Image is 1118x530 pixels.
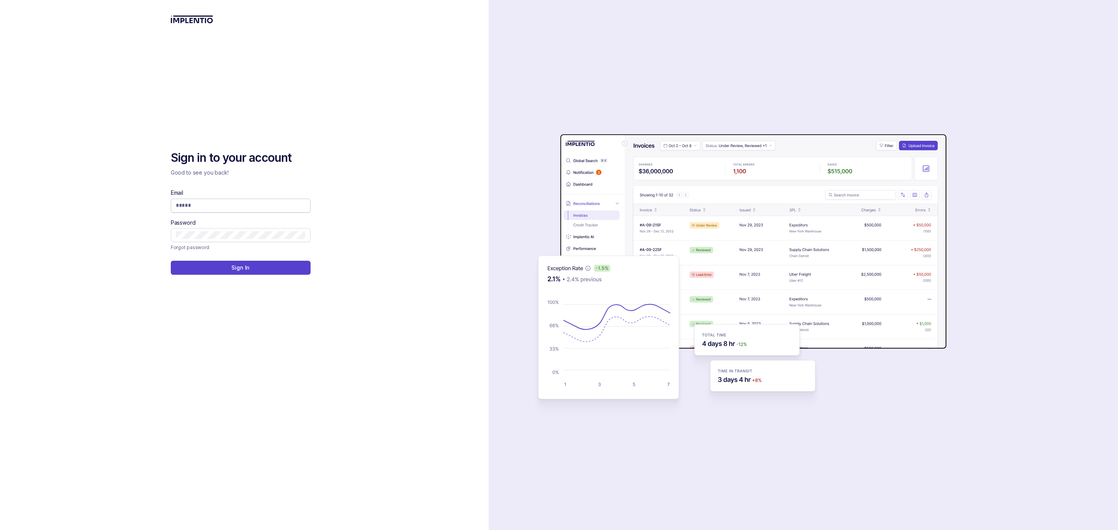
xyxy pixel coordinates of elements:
label: Email [171,189,183,197]
button: Sign In [171,261,311,275]
p: Sign In [231,264,250,272]
p: Good to see you back! [171,169,311,177]
p: Forgot password [171,244,209,251]
img: logo [171,16,213,23]
h2: Sign in to your account [171,150,311,166]
label: Password [171,219,196,227]
img: signin-background.svg [511,110,950,420]
a: Link Forgot password [171,244,209,251]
